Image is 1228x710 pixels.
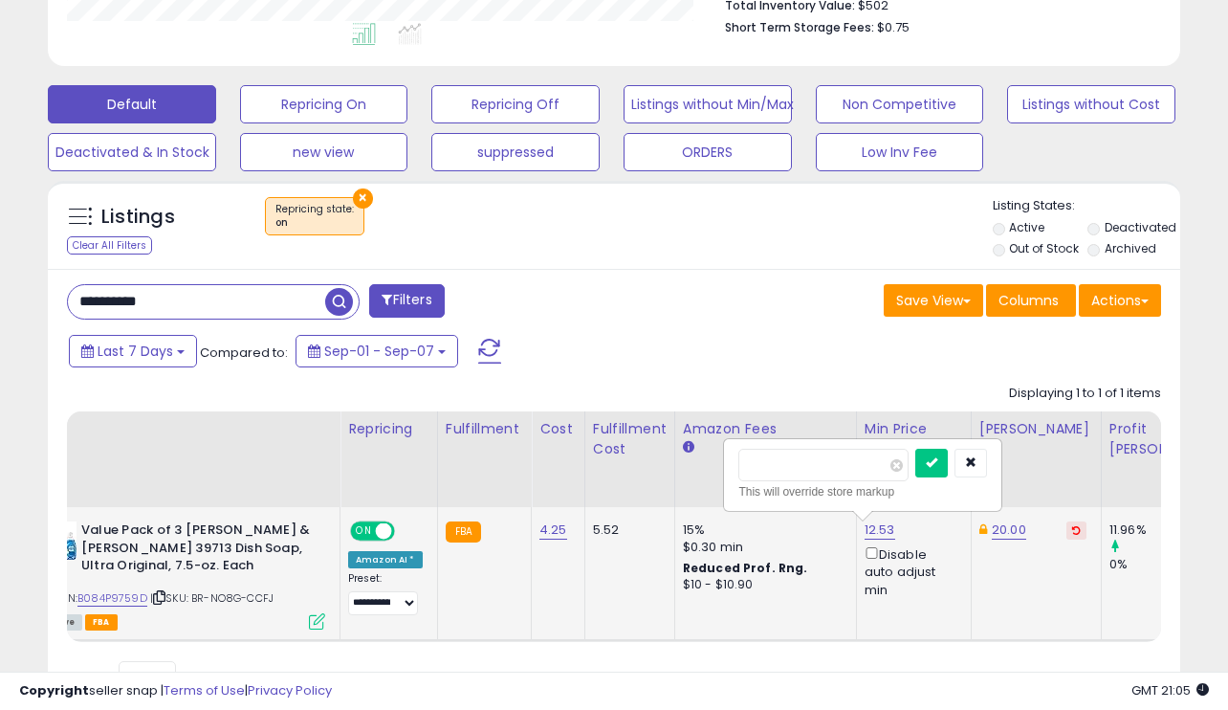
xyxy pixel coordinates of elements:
[150,590,274,606] span: | SKU: BR-NO8G-CCFJ
[1109,419,1223,459] div: Profit [PERSON_NAME]
[33,419,332,439] div: Title
[683,419,848,439] div: Amazon Fees
[624,85,792,123] button: Listings without Min/Max
[1131,681,1209,699] span: 2025-09-15 21:05 GMT
[683,539,842,556] div: $0.30 min
[98,342,173,361] span: Last 7 Days
[296,335,458,367] button: Sep-01 - Sep-07
[539,521,567,540] a: 4.25
[993,197,1181,215] p: Listing States:
[248,681,332,699] a: Privacy Policy
[683,521,842,539] div: 15%
[683,439,694,456] small: Amazon Fees.
[19,681,89,699] strong: Copyright
[865,544,956,599] div: Disable auto adjust min
[884,284,983,317] button: Save View
[81,521,314,580] b: Value Pack of 3 [PERSON_NAME] & [PERSON_NAME] 39713 Dish Soap, Ultra Original, 7.5-oz. Each
[1072,525,1081,535] i: Revert to store-level Dynamic Max Price
[992,521,1026,540] a: 20.00
[865,419,963,439] div: Min Price
[275,216,354,230] div: on
[986,284,1076,317] button: Columns
[348,551,423,568] div: Amazon AI *
[81,668,219,686] span: Show: entries
[431,85,600,123] button: Repricing Off
[67,236,152,255] div: Clear All Filters
[392,523,423,540] span: OFF
[348,572,423,615] div: Preset:
[446,419,523,439] div: Fulfillment
[48,85,216,123] button: Default
[816,133,984,171] button: Low Inv Fee
[1105,219,1176,235] label: Deactivated
[275,202,354,231] span: Repricing state :
[979,419,1093,439] div: [PERSON_NAME]
[624,133,792,171] button: ORDERS
[683,577,842,593] div: $10 - $10.90
[348,419,429,439] div: Repricing
[19,682,332,700] div: seller snap | |
[101,204,175,231] h5: Listings
[738,482,987,501] div: This will override store markup
[164,681,245,699] a: Terms of Use
[324,342,434,361] span: Sep-01 - Sep-07
[593,521,660,539] div: 5.52
[865,521,895,540] a: 12.53
[1007,85,1175,123] button: Listings without Cost
[725,19,874,35] b: Short Term Storage Fees:
[816,85,984,123] button: Non Competitive
[593,419,667,459] div: Fulfillment Cost
[446,521,481,543] small: FBA
[77,590,147,607] a: B084P9759D
[683,560,808,576] b: Reduced Prof. Rng.
[1105,240,1156,256] label: Archived
[431,133,600,171] button: suppressed
[200,344,288,362] span: Compared to:
[353,189,373,209] button: ×
[539,419,577,439] div: Cost
[1079,284,1161,317] button: Actions
[1009,385,1161,403] div: Displaying 1 to 1 of 1 items
[240,85,408,123] button: Repricing On
[240,133,408,171] button: new view
[979,523,987,536] i: This overrides the store level Dynamic Max Price for this listing
[998,291,1059,310] span: Columns
[1009,219,1044,235] label: Active
[1009,240,1079,256] label: Out of Stock
[369,284,444,318] button: Filters
[85,614,118,631] span: FBA
[48,133,216,171] button: Deactivated & In Stock
[352,523,376,540] span: ON
[69,335,197,367] button: Last 7 Days
[877,18,910,36] span: $0.75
